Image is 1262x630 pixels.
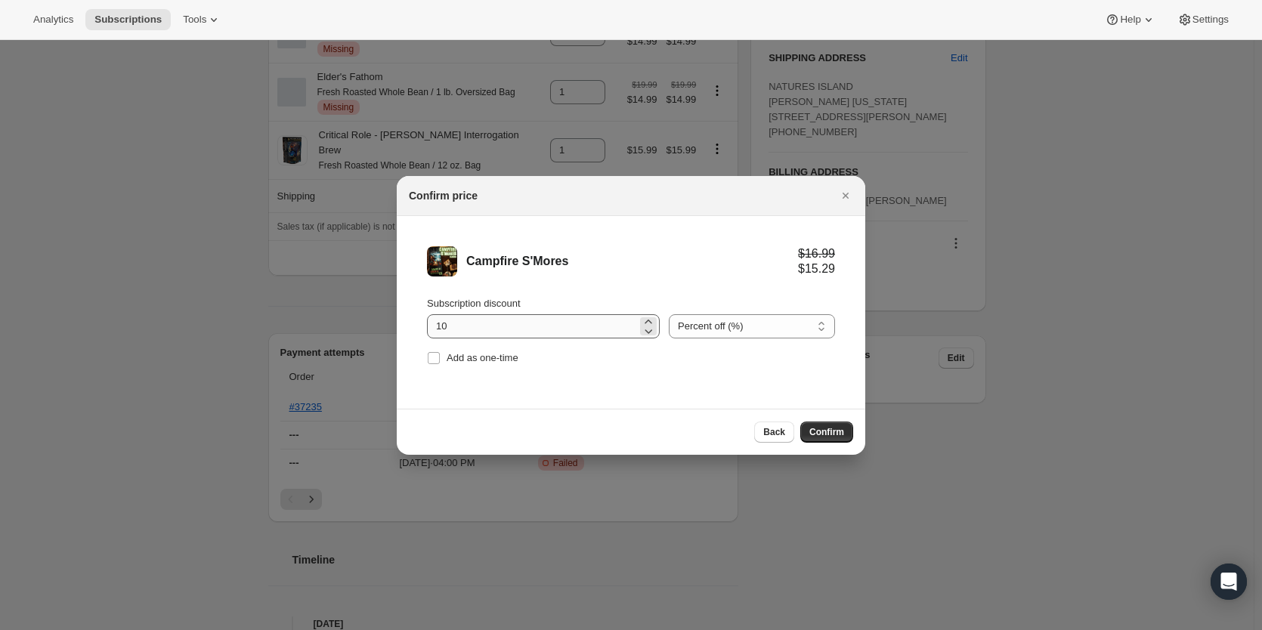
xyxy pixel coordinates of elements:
[174,9,230,30] button: Tools
[183,14,206,26] span: Tools
[798,246,835,261] div: $16.99
[33,14,73,26] span: Analytics
[24,9,82,30] button: Analytics
[1120,14,1140,26] span: Help
[447,352,518,363] span: Add as one-time
[427,246,457,276] img: Campfire S'Mores
[754,422,794,443] button: Back
[800,422,853,443] button: Confirm
[1192,14,1229,26] span: Settings
[1168,9,1238,30] button: Settings
[466,254,798,269] div: Campfire S'Mores
[427,298,521,309] span: Subscription discount
[85,9,171,30] button: Subscriptions
[798,261,835,276] div: $15.29
[1096,9,1165,30] button: Help
[94,14,162,26] span: Subscriptions
[409,188,478,203] h2: Confirm price
[835,185,856,206] button: Close
[763,426,785,438] span: Back
[1211,564,1247,600] div: Open Intercom Messenger
[809,426,844,438] span: Confirm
